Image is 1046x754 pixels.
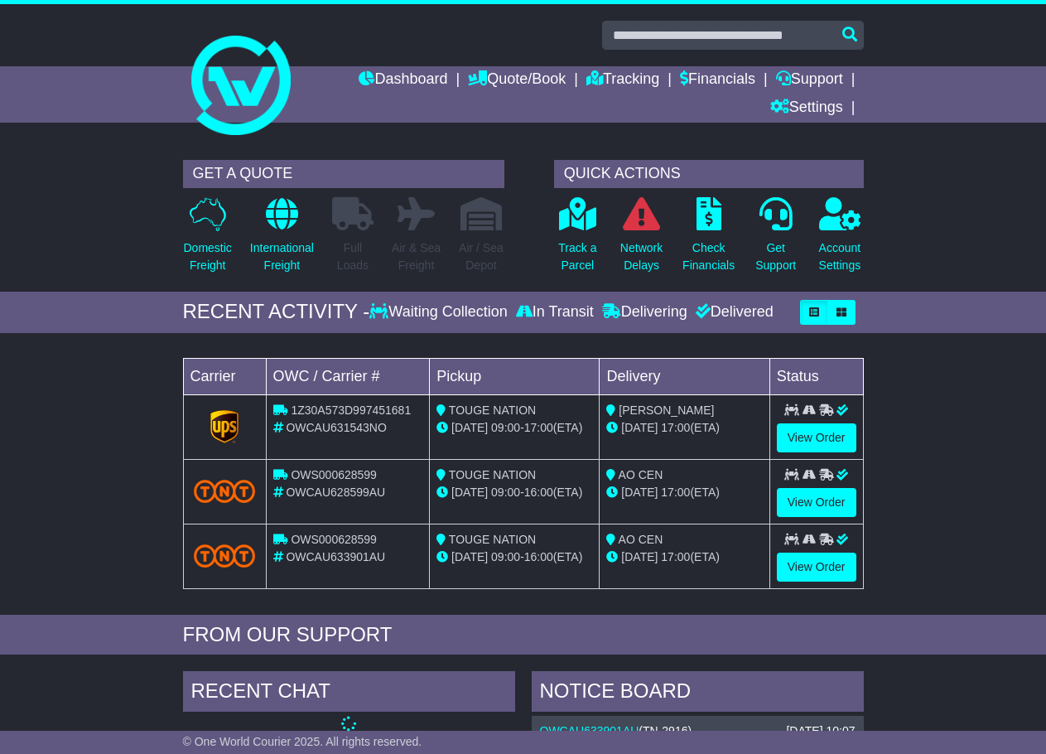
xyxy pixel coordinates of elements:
[532,671,864,716] div: NOTICE BOARD
[183,358,266,394] td: Carrier
[183,196,233,283] a: DomesticFreight
[250,239,314,274] p: International Freight
[776,66,843,94] a: Support
[661,421,690,434] span: 17:00
[183,300,370,324] div: RECENT ACTIVITY -
[620,239,663,274] p: Network Delays
[524,421,553,434] span: 17:00
[661,486,690,499] span: 17:00
[491,421,520,434] span: 09:00
[332,239,374,274] p: Full Loads
[554,160,864,188] div: QUICK ACTIONS
[291,533,377,546] span: OWS000628599
[755,239,796,274] p: Get Support
[606,549,762,566] div: (ETA)
[777,553,856,582] a: View Order
[619,196,663,283] a: NetworkDelays
[769,358,863,394] td: Status
[777,423,856,452] a: View Order
[661,550,690,563] span: 17:00
[392,239,441,274] p: Air & Sea Freight
[451,550,488,563] span: [DATE]
[819,239,861,274] p: Account Settings
[619,468,663,481] span: AO CEN
[770,94,843,123] a: Settings
[436,484,592,501] div: - (ETA)
[557,196,597,283] a: Track aParcel
[249,196,315,283] a: InternationalFreight
[449,404,536,417] span: TOUGE NATION
[286,550,385,563] span: OWCAU633901AU
[619,533,663,546] span: AO CEN
[682,196,735,283] a: CheckFinancials
[598,303,692,321] div: Delivering
[291,404,411,417] span: 1Z30A573D997451681
[436,419,592,437] div: - (ETA)
[286,421,386,434] span: OWCAU631543NO
[449,468,536,481] span: TOUGE NATION
[359,66,447,94] a: Dashboard
[606,419,762,437] div: (ETA)
[540,724,639,737] a: OWCAU633901AU
[451,486,488,499] span: [DATE]
[291,468,377,481] span: OWS000628599
[369,303,511,321] div: Waiting Collection
[194,480,256,502] img: TNT_Domestic.png
[430,358,600,394] td: Pickup
[558,239,596,274] p: Track a Parcel
[524,550,553,563] span: 16:00
[643,724,687,737] span: TN-2916
[586,66,659,94] a: Tracking
[449,533,536,546] span: TOUGE NATION
[621,550,658,563] span: [DATE]
[266,358,430,394] td: OWC / Carrier #
[183,735,422,748] span: © One World Courier 2025. All rights reserved.
[194,544,256,567] img: TNT_Domestic.png
[183,160,504,188] div: GET A QUOTE
[524,486,553,499] span: 16:00
[459,239,504,274] p: Air / Sea Depot
[451,421,488,434] span: [DATE]
[183,671,515,716] div: RECENT CHAT
[619,404,714,417] span: [PERSON_NAME]
[286,486,385,499] span: OWCAU628599AU
[491,550,520,563] span: 09:00
[682,239,735,274] p: Check Financials
[786,724,855,738] div: [DATE] 10:07
[692,303,774,321] div: Delivered
[777,488,856,517] a: View Order
[436,549,592,566] div: - (ETA)
[621,421,658,434] span: [DATE]
[606,484,762,501] div: (ETA)
[680,66,755,94] a: Financials
[818,196,862,283] a: AccountSettings
[183,623,864,647] div: FROM OUR SUPPORT
[491,486,520,499] span: 09:00
[621,486,658,499] span: [DATE]
[468,66,566,94] a: Quote/Book
[210,410,239,443] img: GetCarrierServiceLogo
[184,239,232,274] p: Domestic Freight
[512,303,598,321] div: In Transit
[600,358,769,394] td: Delivery
[540,724,856,738] div: ( )
[754,196,797,283] a: GetSupport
